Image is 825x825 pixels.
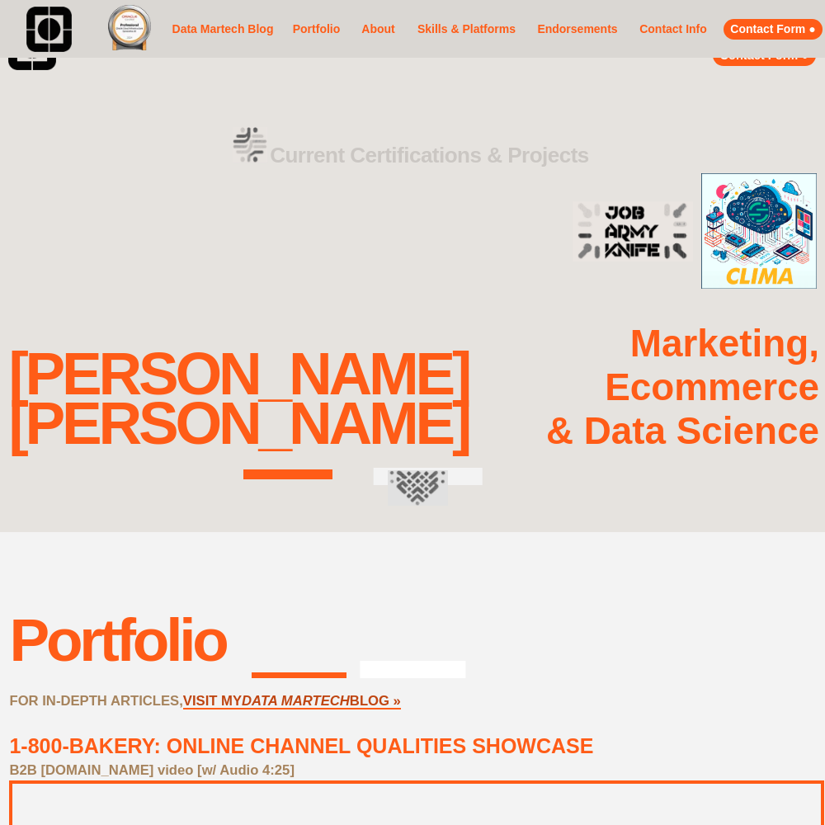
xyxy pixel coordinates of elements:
strong: Current Certifications & Projects [270,143,589,167]
a: DATA MARTECH [242,693,350,709]
a: BLOG » [350,693,401,709]
strong: & Data Science [546,410,819,452]
a: About [356,19,400,40]
strong: FOR IN-DEPTH ARTICLES, [9,693,182,709]
div: [PERSON_NAME] [PERSON_NAME] [8,349,469,449]
a: VISIT MY [183,693,242,709]
a: Data Martech Blog [169,6,276,53]
strong: B2B [DOMAIN_NAME] video [w/ Audio 4:25] [9,762,294,778]
strong: Ecommerce [605,366,819,408]
div: Portfolio [9,606,225,674]
a: Contact Info [634,19,712,40]
a: Endorsements [533,19,622,40]
a: Skills & Platforms [412,12,521,48]
a: 1-800-BAKERY: ONLINE CHANNEL QUALITIES SHOWCASE [9,734,593,757]
strong: Marketing, [630,323,819,365]
a: Portfolio [289,12,344,48]
iframe: Chat Widget [742,746,825,825]
a: Contact Form ● [724,19,823,40]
